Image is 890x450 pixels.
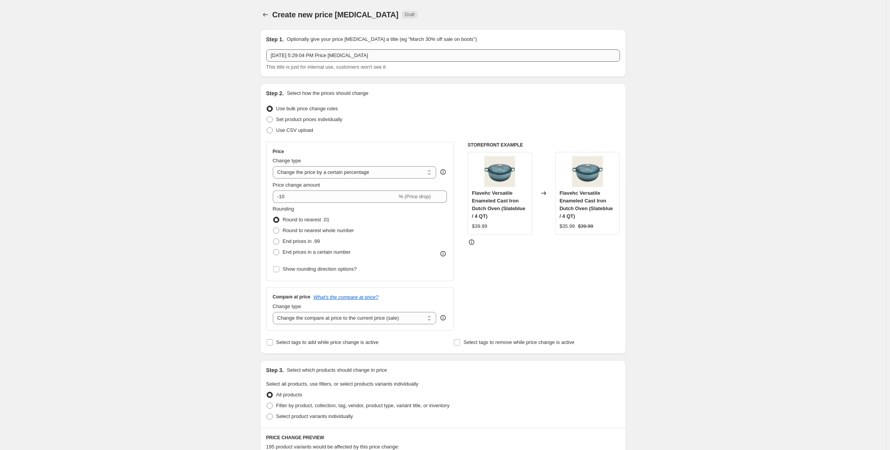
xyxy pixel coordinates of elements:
[559,190,613,219] span: Flavehc Versatile Enameled Cast Iron Dutch Oven (Slateblue / 4 QT)
[276,106,338,111] span: Use bulk price change rules
[439,168,447,176] div: help
[578,222,593,230] strike: $39.99
[266,444,400,450] span: 195 product variants would be affected by this price change:
[276,339,379,345] span: Select tags to add while price change is active
[273,303,301,309] span: Change type
[266,49,620,62] input: 30% off holiday sale
[283,238,320,244] span: End prices in .99
[405,12,415,18] span: Draft
[273,148,284,155] h3: Price
[472,190,526,219] span: Flavehc Versatile Enameled Cast Iron Dutch Oven (Slateblue / 4 QT)
[572,156,603,187] img: 61mJqCpjwCL_80x.jpg
[439,314,447,322] div: help
[314,294,379,300] button: What's the compare at price?
[399,194,431,199] span: % (Price drop)
[273,182,320,188] span: Price change amount
[484,156,515,187] img: 61mJqCpjwCL_80x.jpg
[266,35,284,43] h2: Step 1.
[559,222,575,230] div: $35.99
[276,403,450,408] span: Filter by product, collection, tag, vendor, product type, variant title, or inventory
[266,381,418,387] span: Select all products, use filters, or select products variants individually
[287,366,387,374] p: Select which products should change in price
[276,392,302,398] span: All products
[266,435,620,441] h6: PRICE CHANGE PREVIEW
[283,266,357,272] span: Show rounding direction options?
[266,89,284,97] h2: Step 2.
[283,217,329,222] span: Round to nearest .01
[260,9,271,20] button: Price change jobs
[273,158,301,163] span: Change type
[276,116,343,122] span: Set product prices individually
[287,89,368,97] p: Select how the prices should change
[273,294,311,300] h3: Compare at price
[287,35,477,43] p: Optionally give your price [MEDICAL_DATA] a title (eg "March 30% off sale on boots")
[283,249,351,255] span: End prices in a certain number
[468,142,620,148] h6: STOREFRONT EXAMPLE
[273,206,294,212] span: Rounding
[463,339,574,345] span: Select tags to remove while price change is active
[266,64,386,70] span: This title is just for internal use, customers won't see it
[472,222,487,230] div: $39.99
[273,190,397,203] input: -15
[283,228,354,233] span: Round to nearest whole number
[272,10,399,19] span: Create new price [MEDICAL_DATA]
[276,127,313,133] span: Use CSV upload
[266,366,284,374] h2: Step 3.
[276,413,353,419] span: Select product variants individually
